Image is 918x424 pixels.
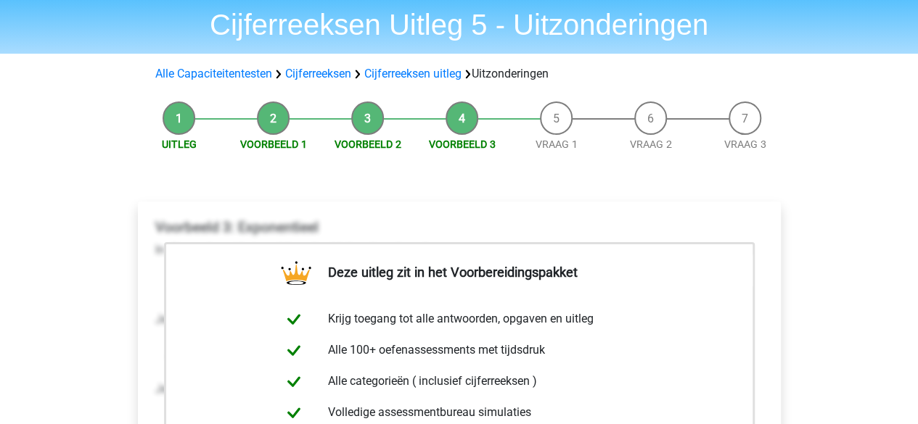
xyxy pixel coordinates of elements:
a: Vraag 3 [724,138,766,150]
a: Cijferreeksen uitleg [364,67,462,80]
h1: Cijferreeksen Uitleg 5 - Uitzonderingen [126,7,793,42]
a: Voorbeeld 3 [429,138,496,150]
a: Cijferreeksen [285,67,351,80]
a: Uitleg [162,138,197,150]
div: Uitzonderingen [149,65,769,83]
p: Je kunt zien dat het hier om de volgende reeks gaat waarbij het antwoord is: 16^2 = 256 [155,311,763,328]
a: Vraag 1 [536,138,578,150]
b: Voorbeeld 3: Exponentieel [155,219,319,236]
a: Voorbeeld 2 [335,138,401,150]
a: Vraag 2 [630,138,672,150]
p: Je kunt ook een variatie op dit patroon tegenkomen waarbij elk getal 2 lager is dan bij het boven... [155,381,763,398]
p: In dit geval gaat het om bijvoorbeeld de volgende reeks: [155,241,763,259]
a: Alle Capaciteitentesten [155,67,272,80]
img: Exceptions_example_3_2.png [155,340,518,369]
img: Exceptions_example_3_1.png [155,270,518,299]
a: Voorbeeld 1 [240,138,307,150]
